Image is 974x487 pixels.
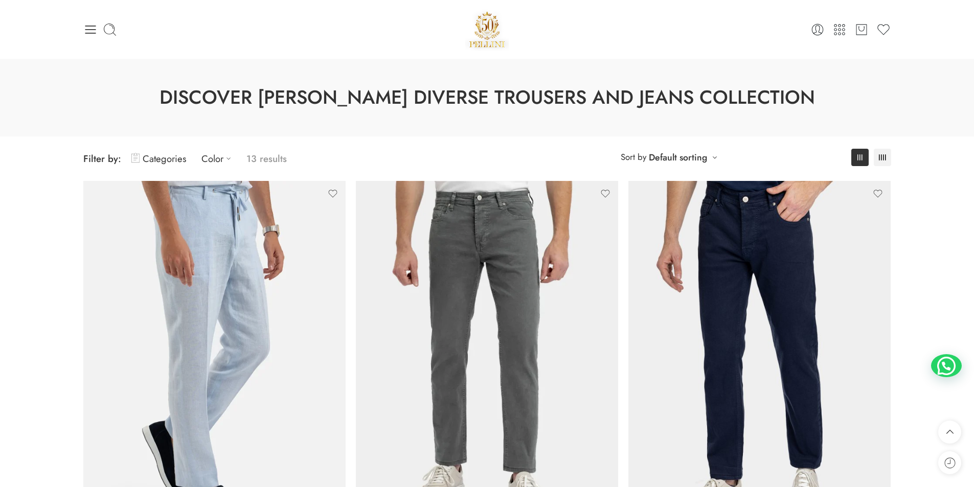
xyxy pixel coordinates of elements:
[465,8,509,51] img: Pellini
[621,149,646,166] span: Sort by
[465,8,509,51] a: Pellini -
[246,147,287,171] p: 13 results
[810,22,825,37] a: Login / Register
[649,150,707,165] a: Default sorting
[26,84,948,111] h1: Discover [PERSON_NAME] Diverse Trousers and Jeans Collection
[876,22,891,37] a: Wishlist
[201,147,236,171] a: Color
[83,152,121,166] span: Filter by:
[854,22,869,37] a: Cart
[131,147,186,171] a: Categories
